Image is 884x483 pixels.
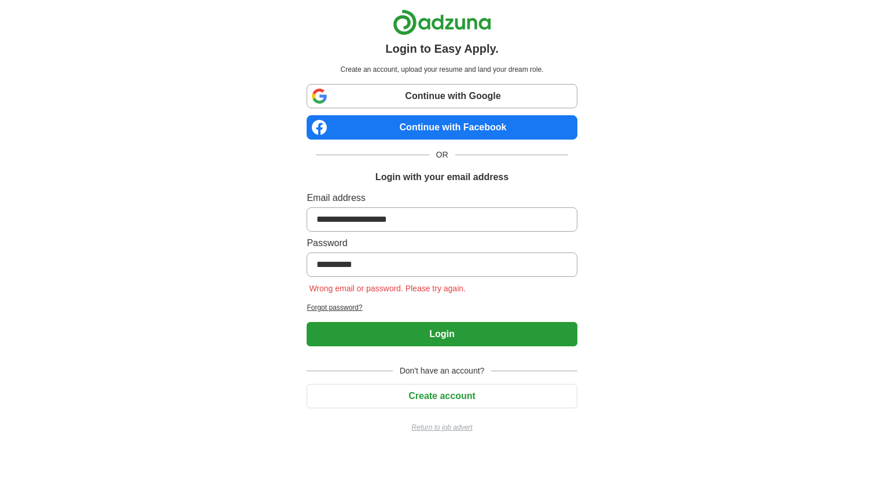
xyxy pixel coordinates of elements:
[307,284,468,293] span: Wrong email or password. Please try again.
[307,384,577,408] button: Create account
[307,115,577,140] a: Continue with Facebook
[307,191,577,205] label: Email address
[307,236,577,250] label: Password
[375,170,509,184] h1: Login with your email address
[307,322,577,346] button: Login
[307,422,577,433] a: Return to job advert
[393,365,492,377] span: Don't have an account?
[307,84,577,108] a: Continue with Google
[307,302,577,313] a: Forgot password?
[307,391,577,401] a: Create account
[309,64,574,75] p: Create an account, upload your resume and land your dream role.
[393,9,491,35] img: Adzuna logo
[385,40,499,57] h1: Login to Easy Apply.
[429,149,455,161] span: OR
